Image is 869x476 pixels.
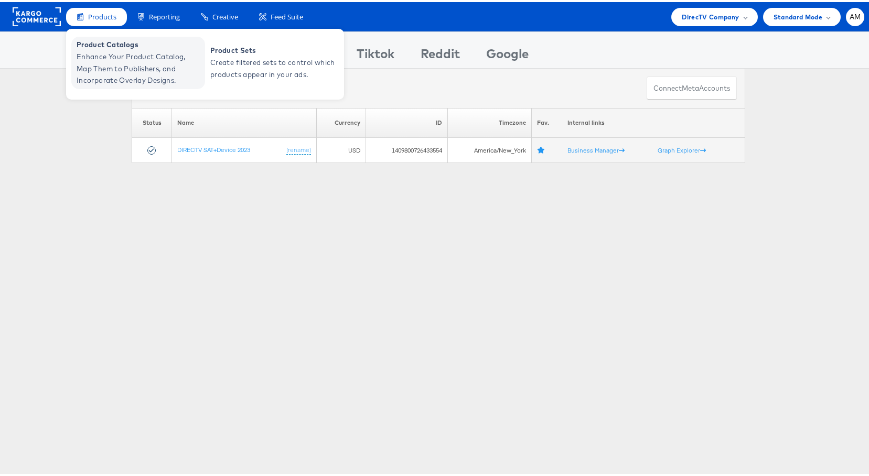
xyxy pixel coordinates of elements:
[71,35,205,87] a: Product Catalogs Enhance Your Product Catalog, Map Them to Publishers, and Incorporate Overlay De...
[271,10,303,20] span: Feed Suite
[88,10,116,20] span: Products
[366,136,447,161] td: 1409800726433554
[421,42,460,66] div: Reddit
[149,10,180,20] span: Reporting
[212,10,238,20] span: Creative
[132,106,172,136] th: Status
[77,37,202,49] span: Product Catalogs
[210,55,336,79] span: Create filtered sets to control which products appear in your ads.
[658,144,706,152] a: Graph Explorer
[357,42,394,66] div: Tiktok
[447,136,531,161] td: America/New_York
[205,35,339,87] a: Product Sets Create filtered sets to control which products appear in your ads.
[77,49,202,84] span: Enhance Your Product Catalog, Map Them to Publishers, and Incorporate Overlay Designs.
[567,144,625,152] a: Business Manager
[317,106,366,136] th: Currency
[682,9,739,20] span: DirecTV Company
[850,12,861,18] span: AM
[682,81,699,91] span: meta
[177,144,250,152] a: DIRECTV SAT+Device 2023
[317,136,366,161] td: USD
[486,42,529,66] div: Google
[647,74,737,98] button: ConnectmetaAccounts
[286,144,311,153] a: (rename)
[774,9,822,20] span: Standard Mode
[447,106,531,136] th: Timezone
[210,42,336,55] span: Product Sets
[172,106,317,136] th: Name
[366,106,447,136] th: ID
